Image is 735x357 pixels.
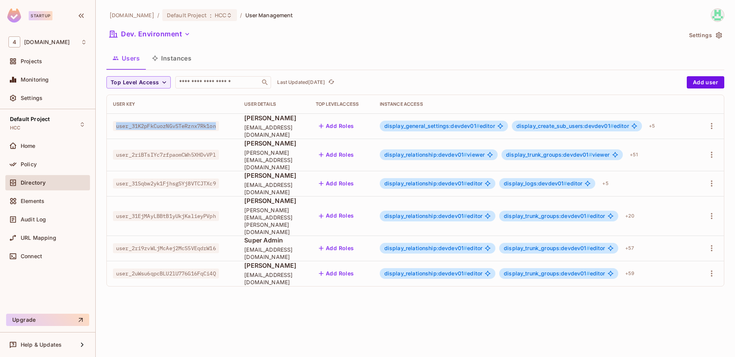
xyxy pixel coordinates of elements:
span: user_2uWsu6qpcBLU2lU776G16FqCi4Q [113,269,219,278]
span: the active workspace [109,11,154,19]
span: display_relationship:devdev01 [384,180,467,187]
span: user_2ri9zvWLjMcAej2McS5VEqdrW16 [113,243,219,253]
div: + 20 [622,210,637,222]
span: Directory [21,180,46,186]
div: + 5 [599,177,611,190]
div: Startup [29,11,52,20]
span: # [464,213,467,219]
span: # [586,245,590,251]
span: editor [384,213,482,219]
span: Help & Updates [21,342,62,348]
span: Projects [21,58,42,64]
span: Click to refresh data [325,78,336,87]
span: # [589,151,592,158]
span: User Management [245,11,293,19]
div: + 59 [622,267,637,280]
span: Top Level Access [111,78,159,87]
span: # [610,123,614,129]
span: 4 [8,36,20,47]
div: + 51 [627,149,641,161]
span: editor [504,245,605,251]
span: viewer [506,152,609,158]
div: User Details [244,101,304,107]
span: # [563,180,567,187]
span: # [464,151,467,158]
span: editor [516,123,629,129]
span: # [476,123,480,129]
span: Super Admin [244,236,304,244]
span: Audit Log [21,216,46,223]
li: / [157,11,159,19]
button: Add user [687,76,724,88]
span: [PERSON_NAME][EMAIL_ADDRESS][DOMAIN_NAME] [244,149,304,171]
div: + 57 [622,242,637,254]
span: [PERSON_NAME] [244,171,304,180]
span: editor [384,123,495,129]
button: Users [106,49,146,68]
span: Default Project [10,116,50,122]
div: + 5 [646,120,658,132]
span: editor [504,213,605,219]
span: editor [384,245,482,251]
span: [EMAIL_ADDRESS][DOMAIN_NAME] [244,124,304,138]
span: [PERSON_NAME] [244,114,304,122]
button: Add Roles [316,210,357,222]
span: # [586,270,590,277]
span: display_general_settings:devdev01 [384,123,480,129]
span: # [464,245,467,251]
button: Add Roles [316,120,357,132]
span: editor [384,180,482,187]
span: Home [21,143,36,149]
span: user_31EjMAyLBBtB1yUkjKalieyPVph [113,211,219,221]
span: [PERSON_NAME] [244,261,304,270]
span: editor [504,180,582,187]
span: refresh [328,79,335,86]
span: [PERSON_NAME] [244,197,304,205]
span: [PERSON_NAME] [244,139,304,147]
span: display_trunk_groups:devdev01 [504,245,590,251]
button: Add Roles [316,149,357,161]
button: Dev. Environment [106,28,193,40]
span: display_trunk_groups:devdev01 [506,151,592,158]
span: user_2riBTsIYc7zfpaomCWh5XHDvVPl [113,150,219,160]
button: refresh [327,78,336,87]
span: Elements [21,198,44,204]
span: Policy [21,161,37,167]
span: [EMAIL_ADDRESS][DOMAIN_NAME] [244,181,304,196]
span: URL Mapping [21,235,56,241]
span: # [464,180,467,187]
span: display_relationship:devdev01 [384,270,467,277]
img: musharraf.ali@46labs.com [711,9,724,21]
span: display_relationship:devdev01 [384,245,467,251]
button: Instances [146,49,198,68]
span: display_trunk_groups:devdev01 [504,270,590,277]
button: Add Roles [316,267,357,280]
span: HCC [215,11,226,19]
img: SReyMgAAAABJRU5ErkJggg== [7,8,21,23]
div: User Key [113,101,232,107]
button: Add Roles [316,242,357,254]
button: Add Roles [316,177,357,190]
div: Top Level Access [316,101,367,107]
span: display_trunk_groups:devdev01 [504,213,590,219]
span: editor [504,270,605,277]
button: Settings [686,29,724,41]
span: display_relationship:devdev01 [384,151,467,158]
span: Connect [21,253,42,259]
span: user_31K2pFkCuozNGvSTeRznx7Rk1on [113,121,219,131]
p: Last Updated [DATE] [277,79,325,85]
span: : [209,12,212,18]
span: [EMAIL_ADDRESS][DOMAIN_NAME] [244,271,304,286]
div: Instance Access [380,101,691,107]
span: Settings [21,95,42,101]
span: [EMAIL_ADDRESS][DOMAIN_NAME] [244,246,304,260]
span: viewer [384,152,485,158]
span: user_31Sqbw2yk1FjhsgSYj8VTCJTXc9 [113,178,219,188]
span: HCC [10,125,20,131]
span: editor [384,270,482,277]
span: [PERSON_NAME][EMAIL_ADDRESS][PERSON_NAME][DOMAIN_NAME] [244,206,304,236]
span: # [586,213,590,219]
span: # [464,270,467,277]
button: Top Level Access [106,76,171,88]
span: Monitoring [21,77,49,83]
